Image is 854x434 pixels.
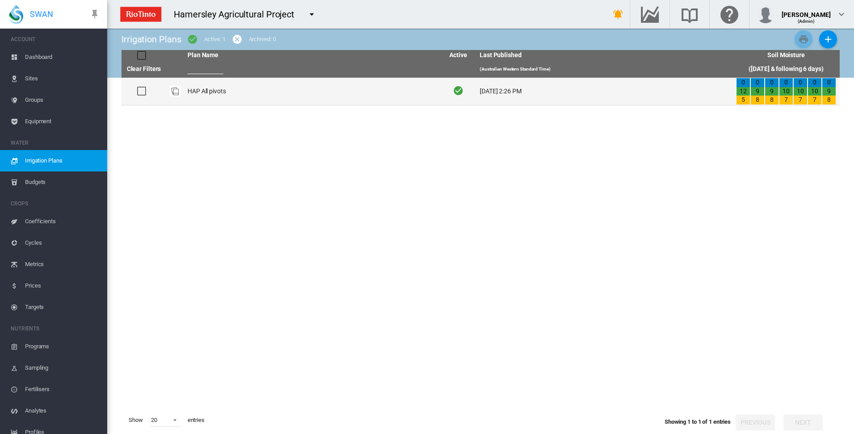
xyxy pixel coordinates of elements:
md-icon: Search the knowledge base [679,9,700,20]
md-icon: icon-chevron-down [836,9,847,20]
th: Plan Name [184,50,440,61]
div: 10 [808,87,821,96]
span: ACCOUNT [11,32,100,46]
span: Cycles [25,232,100,254]
button: Previous [736,414,775,430]
span: NUTRIENTS [11,321,100,336]
md-icon: icon-bell-ring [613,9,624,20]
div: [PERSON_NAME] [782,7,831,16]
span: (Admin) [798,19,815,24]
div: 0 [822,78,836,87]
div: 0 [794,78,807,87]
span: Show [125,413,147,428]
span: Coefficients [25,211,100,232]
button: Next [783,414,823,430]
th: ([DATE] & following 6 days) [733,61,840,78]
div: 9 [751,87,764,96]
th: Last Published [476,50,733,61]
div: 7 [794,96,807,104]
div: 9 [765,87,779,96]
button: icon-bell-ring [609,5,627,23]
span: WATER [11,136,100,150]
div: 10 [794,87,807,96]
md-icon: icon-printer [798,34,809,45]
md-icon: icon-cancel [232,34,243,45]
md-icon: icon-pin [89,9,100,20]
md-icon: icon-checkbox-marked-circle [187,34,198,45]
div: 0 [808,78,821,87]
span: Sites [25,68,100,89]
span: Metrics [25,254,100,275]
md-icon: icon-plus [823,34,833,45]
span: Irrigation Plans [25,150,100,171]
img: product-image-placeholder.png [170,86,180,96]
span: SWAN [30,8,53,20]
img: profile.jpg [757,5,774,23]
span: CROPS [11,196,100,211]
th: Active [440,50,476,61]
md-icon: Click here for help [719,9,740,20]
div: Hamersley Agricultural Project [174,8,302,21]
span: Analytes [25,400,100,421]
md-icon: Go to the Data Hub [639,9,661,20]
span: Fertilisers [25,379,100,400]
span: Sampling [25,357,100,379]
span: Showing 1 to 1 of 1 entries [665,418,731,425]
span: Dashboard [25,46,100,68]
div: Plan Id: 17653 [170,86,180,96]
div: 0 [765,78,779,87]
img: SWAN-Landscape-Logo-Colour-drop.png [9,5,23,24]
button: icon-menu-down [303,5,321,23]
span: Programs [25,336,100,357]
a: Clear Filters [127,65,161,72]
td: [DATE] 2:26 PM [476,78,733,105]
div: 0 [737,78,750,87]
td: HAP All pivots [184,78,440,105]
span: Equipment [25,111,100,132]
div: 7 [779,96,793,104]
div: 7 [808,96,821,104]
div: 20 [151,417,157,423]
span: Budgets [25,171,100,193]
th: Soil Moisture [733,50,840,61]
div: 5 [737,96,750,104]
button: Print Irrigation Plans [795,30,812,48]
div: 0 [779,78,793,87]
span: entries [184,413,208,428]
div: 12 [737,87,750,96]
div: 8 [751,96,764,104]
div: Active: 1 [204,35,225,43]
button: Add New Plan [819,30,837,48]
div: 8 [765,96,779,104]
div: 9 [822,87,836,96]
img: ZPXdBAAAAAElFTkSuQmCC [117,3,165,25]
span: Groups [25,89,100,111]
span: Prices [25,275,100,296]
div: 10 [779,87,793,96]
div: 8 [822,96,836,104]
span: Targets [25,296,100,318]
th: (Australian Western Standard Time) [476,61,733,78]
div: Archived: 0 [249,35,276,43]
td: 0 12 5 0 9 8 0 9 8 0 10 7 0 10 7 0 10 7 0 9 8 [733,78,840,105]
div: Irrigation Plans [121,33,181,46]
div: 0 [751,78,764,87]
md-icon: icon-menu-down [306,9,317,20]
